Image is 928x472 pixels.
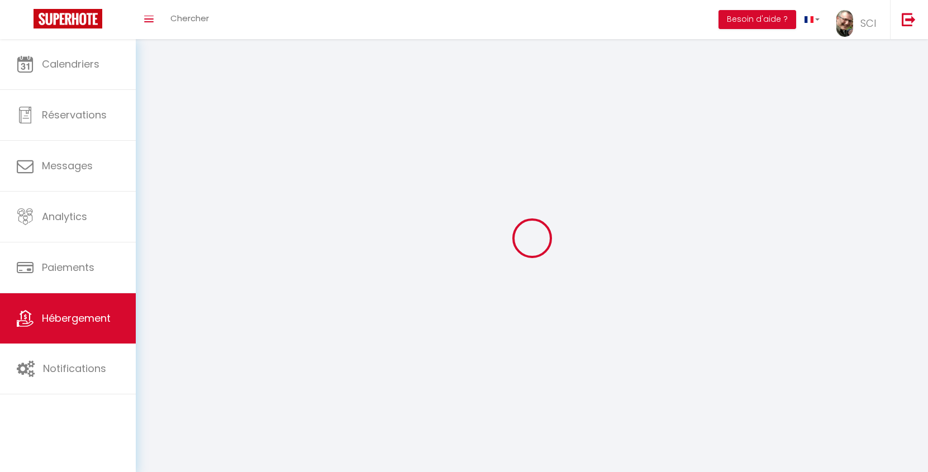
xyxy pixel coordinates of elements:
[42,159,93,173] span: Messages
[718,10,796,29] button: Besoin d'aide ?
[34,9,102,28] img: Super Booking
[42,260,94,274] span: Paiements
[42,209,87,223] span: Analytics
[9,4,42,38] button: Ouvrir le widget de chat LiveChat
[42,57,99,71] span: Calendriers
[860,16,876,30] span: SCI
[42,311,111,325] span: Hébergement
[836,10,853,37] img: ...
[170,12,209,24] span: Chercher
[43,361,106,375] span: Notifications
[902,12,916,26] img: logout
[42,108,107,122] span: Réservations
